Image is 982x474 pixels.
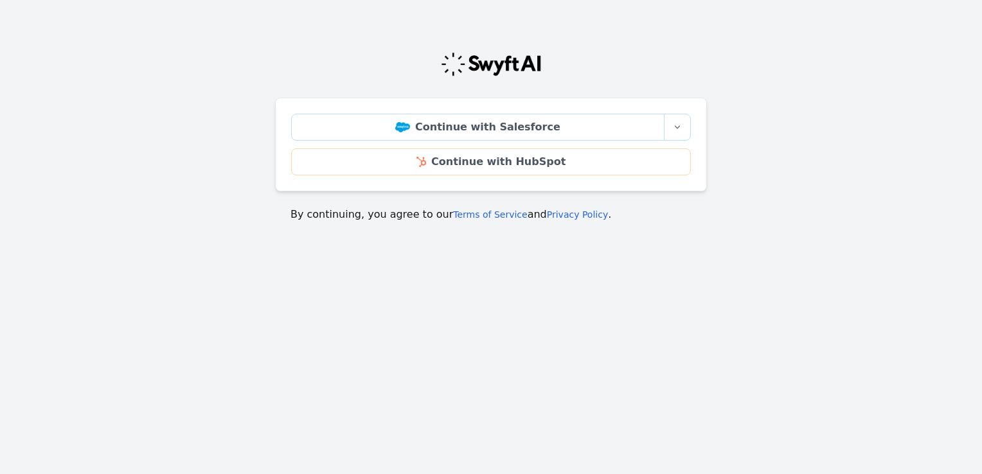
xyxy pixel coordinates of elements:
[291,114,665,141] a: Continue with Salesforce
[395,122,410,132] img: Salesforce
[440,51,542,77] img: Swyft Logo
[416,157,426,167] img: HubSpot
[290,207,692,222] p: By continuing, you agree to our and .
[291,148,691,175] a: Continue with HubSpot
[547,209,608,220] a: Privacy Policy
[453,209,527,220] a: Terms of Service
